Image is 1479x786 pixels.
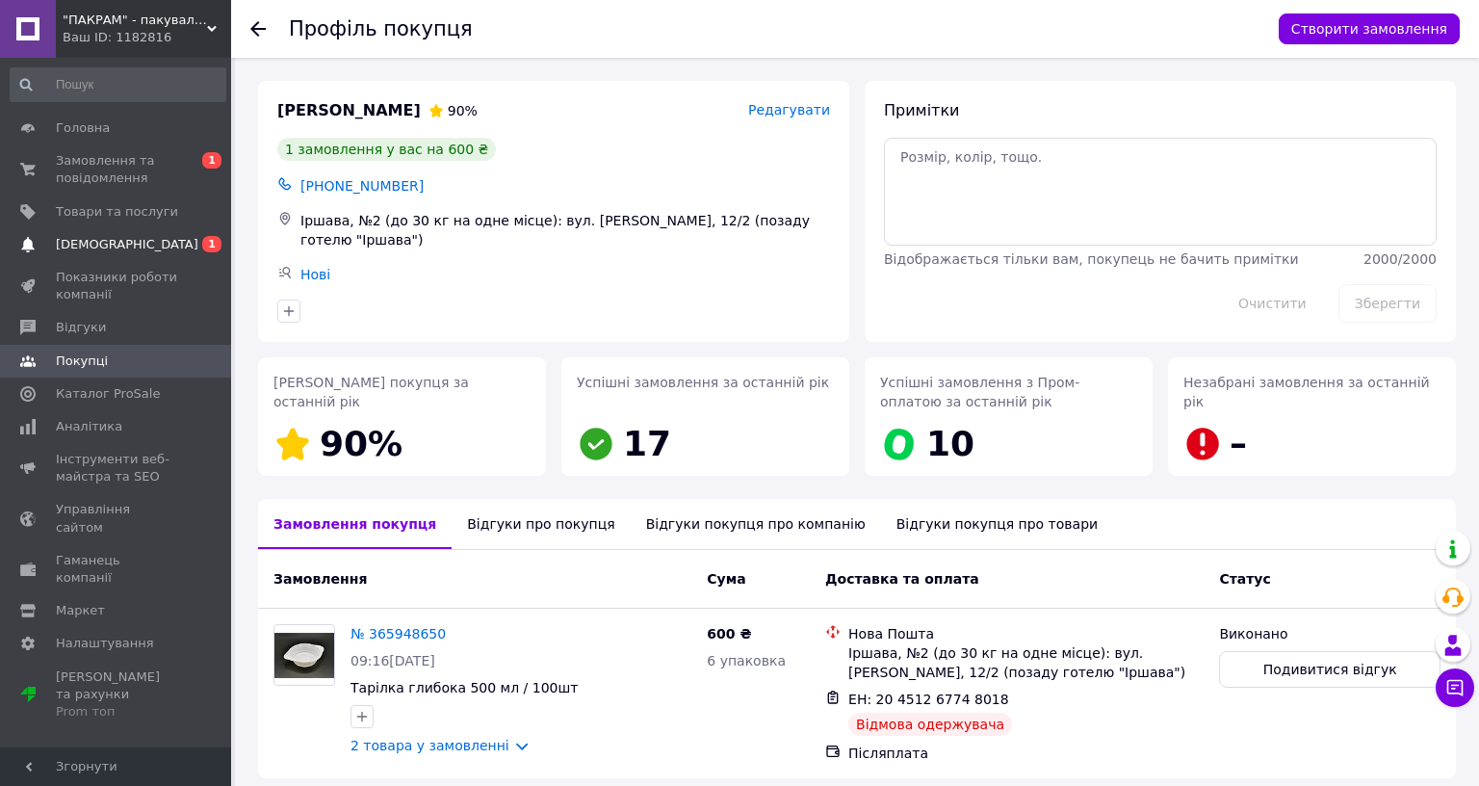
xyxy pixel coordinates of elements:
button: Подивитися відгук [1219,651,1440,688]
span: 10 [926,424,974,463]
span: Замовлення [273,571,367,587]
a: 2 товара у замовленні [350,738,509,753]
span: 09:16[DATE] [350,653,435,668]
div: Ваш ID: 1182816 [63,29,231,46]
span: Покупці [56,353,108,370]
span: Успішні замовлення за останній рік [577,375,829,390]
div: Повернутися назад [250,19,266,39]
div: Післяплата [848,744,1204,763]
span: Аналітика [56,418,122,435]
div: Виконано [1219,624,1440,643]
span: Налаштування [56,635,154,652]
div: Нова Пошта [848,624,1204,643]
a: Фото товару [273,624,335,686]
span: [PERSON_NAME] [277,100,421,122]
input: Пошук [10,67,226,102]
h1: Профіль покупця [289,17,473,40]
div: Відгуки покупця про компанію [631,499,881,549]
span: ЕН: 20 4512 6774 8018 [848,692,1009,707]
span: 1 [202,152,221,169]
span: Відображається тільки вам, покупець не бачить примітки [884,251,1299,267]
span: "ПАКРАМ" - пакувальна продукція та товари для HoReCa [63,12,207,29]
div: Відмова одержувача [848,713,1012,736]
span: Показники роботи компанії [56,269,178,303]
span: Замовлення та повідомлення [56,152,178,187]
span: 6 упаковка [707,653,786,668]
span: Примітки [884,101,959,119]
span: Каталог ProSale [56,385,160,403]
button: Чат з покупцем [1436,668,1474,707]
span: Доставка та оплата [825,571,979,587]
div: Іршава, №2 (до 30 кг на одне місце): вул. [PERSON_NAME], 12/2 (позаду готелю "Іршава") [848,643,1204,682]
span: Товари та послуги [56,203,178,221]
span: [DEMOGRAPHIC_DATA] [56,236,198,253]
div: Іршава, №2 (до 30 кг на одне місце): вул. [PERSON_NAME], 12/2 (позаду готелю "Іршава") [297,207,834,253]
span: Подивитися відгук [1263,660,1397,679]
span: Гаманець компанії [56,552,178,587]
span: Успішні замовлення з Пром-оплатою за останній рік [880,375,1079,409]
span: 90% [448,103,478,118]
span: Cума [707,571,745,587]
span: 1 [202,236,221,252]
div: Замовлення покупця [258,499,452,549]
a: Нові [300,267,330,282]
span: [PHONE_NUMBER] [300,178,424,194]
a: Тарілка глибока 500 мл / 100шт [350,680,578,695]
span: 600 ₴ [707,626,751,642]
span: Незабрані замовлення за останній рік [1183,375,1430,409]
span: 17 [623,424,671,463]
span: [PERSON_NAME] та рахунки [56,668,178,721]
span: Статус [1219,571,1270,587]
span: Головна [56,119,110,137]
span: Управління сайтом [56,501,178,536]
a: № 365948650 [350,626,446,642]
span: 2000 / 2000 [1363,251,1437,267]
img: Фото товару [274,633,334,678]
span: Редагувати [748,102,830,118]
span: [PERSON_NAME] покупця за останній рік [273,375,469,409]
span: Інструменти веб-майстра та SEO [56,451,178,485]
span: 90% [320,424,402,463]
div: Prom топ [56,703,178,720]
span: Маркет [56,602,105,619]
div: 1 замовлення у вас на 600 ₴ [277,138,496,161]
button: Створити замовлення [1279,13,1460,44]
span: Відгуки [56,319,106,336]
div: Відгуки про покупця [452,499,630,549]
span: – [1230,424,1247,463]
div: Відгуки покупця про товари [881,499,1113,549]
